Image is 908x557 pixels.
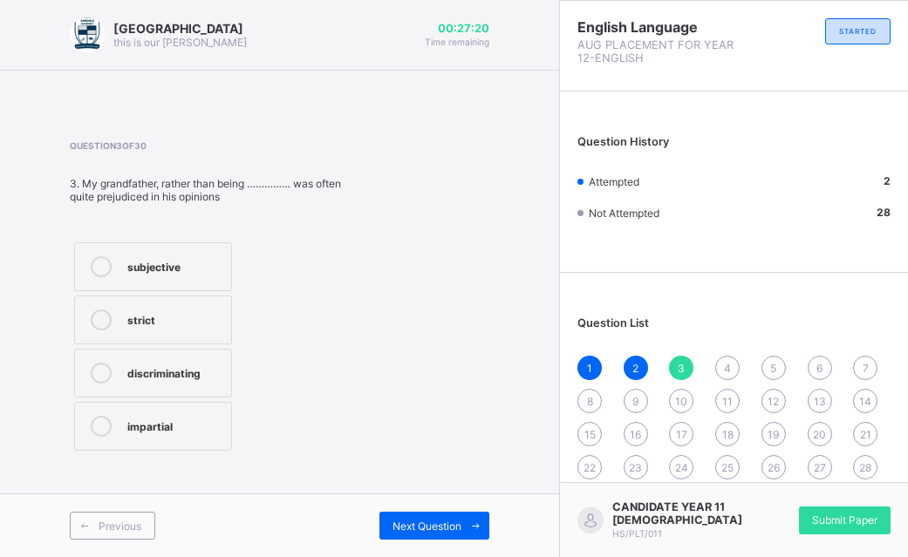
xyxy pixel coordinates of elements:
span: 14 [859,395,871,408]
span: 6 [816,362,823,375]
span: 21 [860,428,871,441]
div: 3. My grandfather, rather than being …………… was often quite prejudiced in his opinions [70,177,348,203]
span: Submit Paper [812,513,877,526]
span: Question List [577,316,649,329]
span: 22 [584,461,596,474]
b: 2 [884,174,891,187]
span: AUG PLACEMENT FOR YEAR 12-ENGLISH [577,38,734,65]
span: 3 [678,362,685,375]
span: 7 [863,362,869,375]
span: 11 [722,395,733,408]
span: Time remaining [425,37,489,47]
span: 13 [814,395,826,408]
span: 00:27:20 [425,22,489,35]
span: 23 [629,461,642,474]
span: 5 [770,362,776,375]
div: impartial [127,416,222,433]
span: 8 [587,395,593,408]
span: HS/PLT/011 [612,528,662,539]
span: this is our [PERSON_NAME] [113,36,247,49]
span: Question History [577,135,669,148]
span: CANDIDATE YEAR 11 [DEMOGRAPHIC_DATA] [612,500,742,526]
span: 18 [722,428,734,441]
span: 9 [632,395,638,408]
span: Question 3 of 30 [70,140,348,151]
span: 1 [587,362,592,375]
div: strict [127,309,222,327]
span: English Language [577,18,734,36]
span: 24 [675,461,688,474]
span: 19 [768,428,779,441]
span: 16 [630,428,641,441]
span: 15 [584,428,596,441]
span: 4 [724,362,731,375]
span: 28 [859,461,871,474]
span: Not Attempted [589,207,659,220]
b: 28 [877,206,891,219]
span: 26 [768,461,780,474]
span: 12 [768,395,779,408]
span: 17 [676,428,687,441]
span: 20 [813,428,826,441]
span: Next Question [393,520,461,533]
span: STARTED [839,27,877,36]
span: 2 [632,362,638,375]
span: Attempted [589,175,639,188]
span: Previous [99,520,141,533]
div: discriminating [127,363,222,380]
span: [GEOGRAPHIC_DATA] [113,21,247,36]
span: 10 [675,395,687,408]
span: 27 [814,461,826,474]
span: 25 [721,461,734,474]
div: subjective [127,256,222,274]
